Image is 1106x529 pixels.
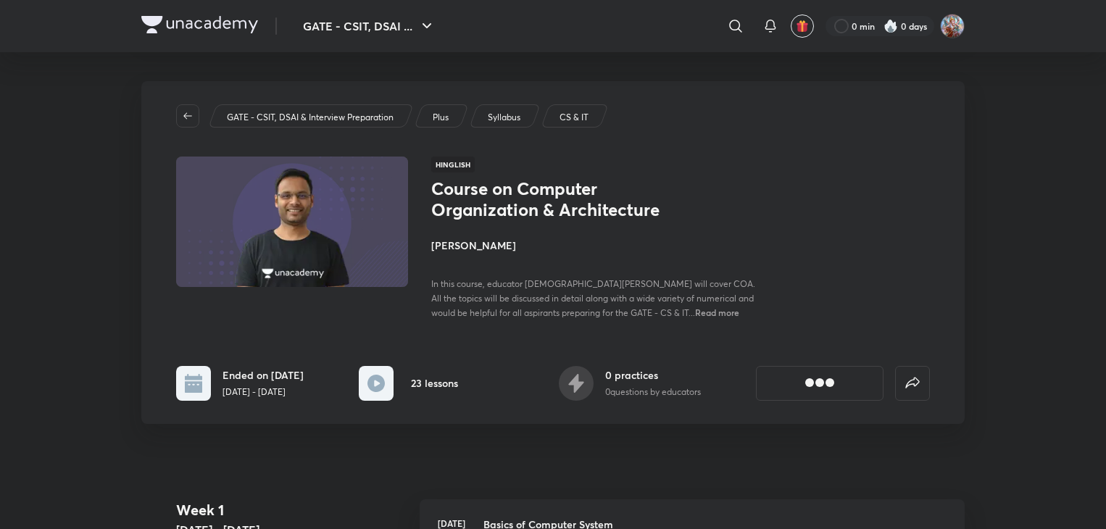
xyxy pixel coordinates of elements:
[411,375,458,391] h6: 23 lessons
[141,16,258,33] img: Company Logo
[141,16,258,37] a: Company Logo
[605,386,701,399] p: 0 questions by educators
[488,111,520,124] p: Syllabus
[431,238,756,253] h4: [PERSON_NAME]
[431,278,755,318] span: In this course, educator [DEMOGRAPHIC_DATA][PERSON_NAME] will cover COA. All the topics will be d...
[431,157,475,172] span: Hinglish
[883,19,898,33] img: streak
[895,366,930,401] button: false
[433,111,449,124] p: Plus
[431,178,668,220] h1: Course on Computer Organization & Architecture
[756,366,883,401] button: [object Object]
[174,155,410,288] img: Thumbnail
[791,14,814,38] button: avatar
[796,20,809,33] img: avatar
[223,386,304,399] p: [DATE] - [DATE]
[557,111,591,124] a: CS & IT
[560,111,589,124] p: CS & IT
[225,111,396,124] a: GATE - CSIT, DSAI & Interview Preparation
[431,111,452,124] a: Plus
[227,111,394,124] p: GATE - CSIT, DSAI & Interview Preparation
[176,499,408,521] h4: Week 1
[223,367,304,383] h6: Ended on [DATE]
[695,307,739,318] span: Read more
[486,111,523,124] a: Syllabus
[940,14,965,38] img: Divya
[605,367,701,383] h6: 0 practices
[294,12,444,41] button: GATE - CSIT, DSAI ...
